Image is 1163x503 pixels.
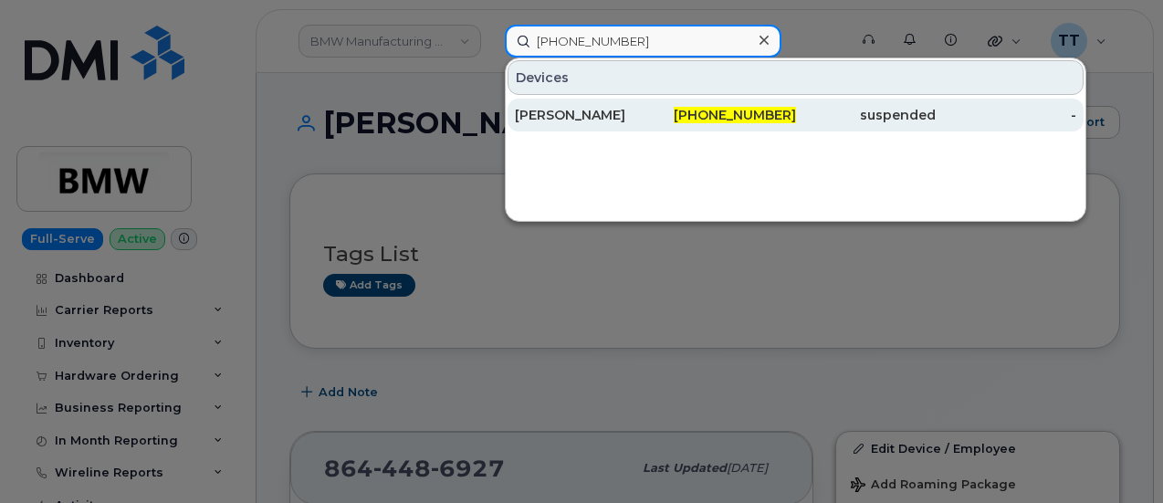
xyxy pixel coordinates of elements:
div: [PERSON_NAME] [515,106,655,124]
div: - [936,106,1076,124]
span: [PHONE_NUMBER] [674,107,796,123]
iframe: Messenger Launcher [1084,424,1149,489]
div: Devices [508,60,1084,95]
a: [PERSON_NAME][PHONE_NUMBER]suspended- [508,99,1084,131]
div: suspended [796,106,937,124]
